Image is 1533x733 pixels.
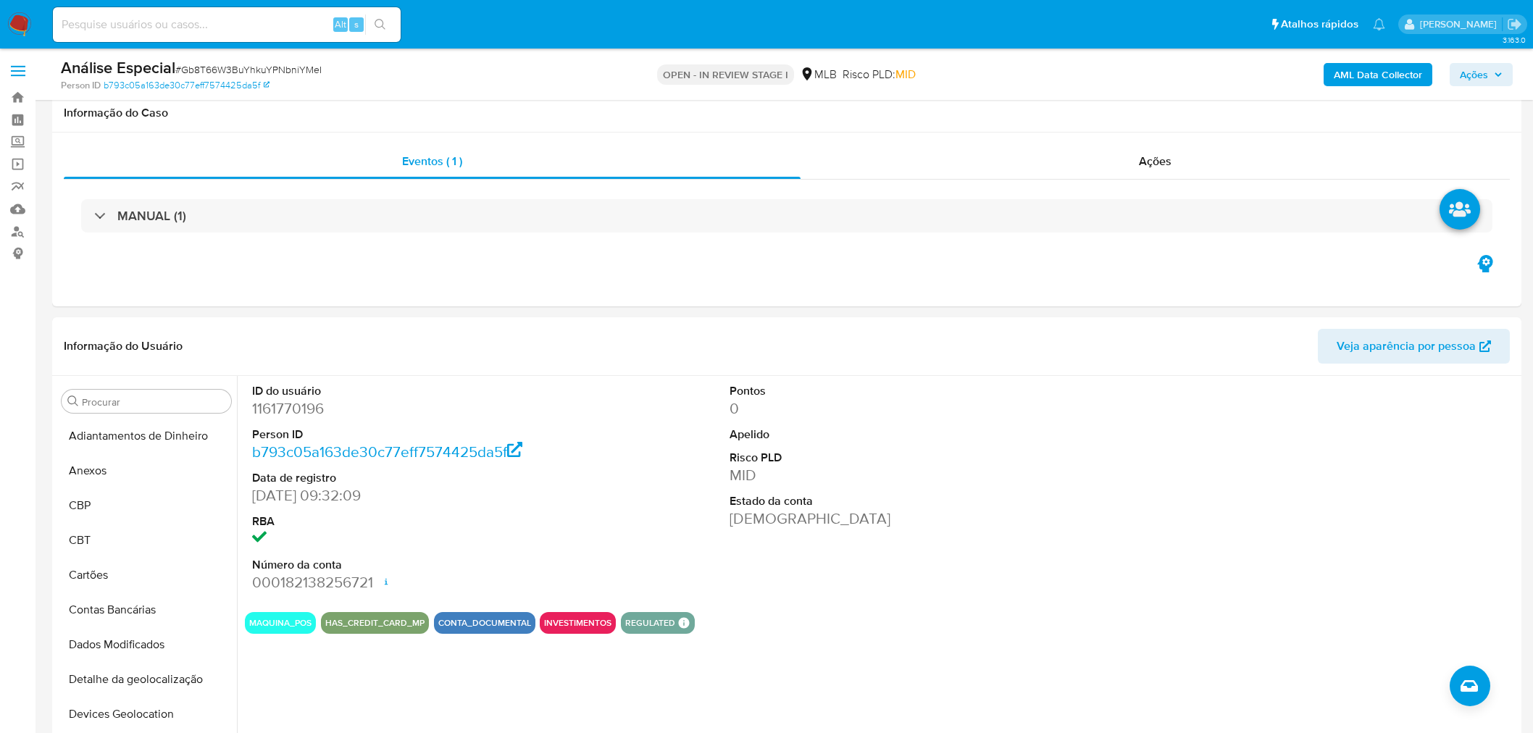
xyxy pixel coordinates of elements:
[843,67,916,83] span: Risco PLD:
[56,592,237,627] button: Contas Bancárias
[252,470,556,486] dt: Data de registro
[252,572,556,592] dd: 000182138256721
[61,79,101,92] b: Person ID
[1334,63,1422,86] b: AML Data Collector
[252,557,556,573] dt: Número da conta
[335,17,346,31] span: Alt
[81,199,1492,233] div: MANUAL (1)
[61,56,175,79] b: Análise Especial
[64,106,1510,120] h1: Informação do Caso
[1324,63,1432,86] button: AML Data Collector
[64,339,183,353] h1: Informação do Usuário
[117,208,186,224] h3: MANUAL (1)
[365,14,395,35] button: search-icon
[354,17,359,31] span: s
[730,383,1033,399] dt: Pontos
[56,627,237,662] button: Dados Modificados
[104,79,270,92] a: b793c05a163de30c77eff7574425da5f
[895,66,916,83] span: MID
[657,64,794,85] p: OPEN - IN REVIEW STAGE I
[252,441,522,462] a: b793c05a163de30c77eff7574425da5f
[175,62,322,77] span: # Gb8T66W3BuYhkuYPNbniYMeI
[1450,63,1513,86] button: Ações
[56,662,237,697] button: Detalhe da geolocalização
[1337,329,1476,364] span: Veja aparência por pessoa
[730,508,1033,529] dd: [DEMOGRAPHIC_DATA]
[56,523,237,558] button: CBT
[1281,17,1358,32] span: Atalhos rápidos
[252,398,556,419] dd: 1161770196
[56,419,237,453] button: Adiantamentos de Dinheiro
[53,15,401,34] input: Pesquise usuários ou casos...
[252,514,556,529] dt: RBA
[252,485,556,506] dd: [DATE] 09:32:09
[56,453,237,488] button: Anexos
[82,395,225,409] input: Procurar
[1139,153,1171,169] span: Ações
[56,558,237,592] button: Cartões
[1420,17,1502,31] p: laisa.felismino@mercadolivre.com
[56,697,237,732] button: Devices Geolocation
[402,153,462,169] span: Eventos ( 1 )
[1507,17,1522,32] a: Sair
[730,493,1033,509] dt: Estado da conta
[730,427,1033,443] dt: Apelido
[1318,329,1510,364] button: Veja aparência por pessoa
[800,67,837,83] div: MLB
[67,395,79,407] button: Procurar
[730,465,1033,485] dd: MID
[730,398,1033,419] dd: 0
[1460,63,1488,86] span: Ações
[730,450,1033,466] dt: Risco PLD
[56,488,237,523] button: CBP
[252,427,556,443] dt: Person ID
[1373,18,1385,30] a: Notificações
[252,383,556,399] dt: ID do usuário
